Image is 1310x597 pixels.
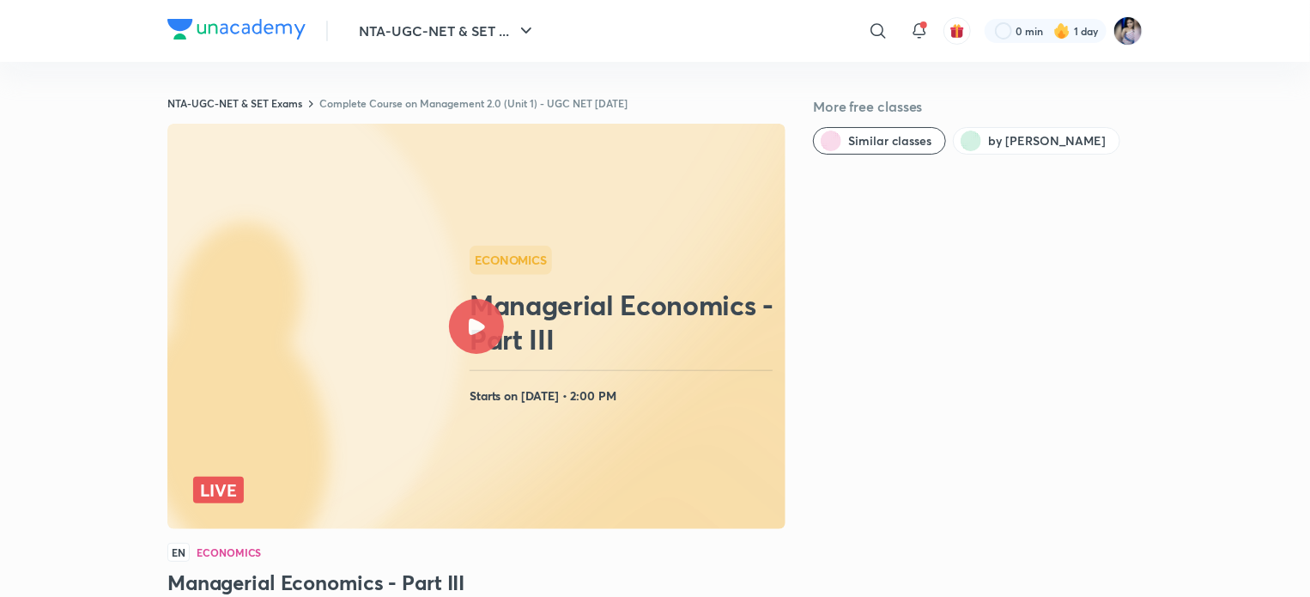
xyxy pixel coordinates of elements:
span: by Tanya Gautam [988,132,1106,149]
button: Similar classes [813,127,946,155]
h4: Economics [197,547,261,557]
h2: Managerial Economics - Part III [470,288,779,356]
span: EN [167,543,190,562]
h5: More free classes [813,96,1143,117]
button: NTA-UGC-NET & SET ... [349,14,547,48]
a: NTA-UGC-NET & SET Exams [167,96,302,110]
img: Tanya Gautam [1113,16,1143,46]
h3: Managerial Economics - Part III [167,569,785,596]
a: Complete Course on Management 2.0 (Unit 1) - UGC NET [DATE] [319,96,628,110]
a: Company Logo [167,19,306,44]
h4: Starts on [DATE] • 2:00 PM [470,385,779,407]
img: streak [1053,22,1070,40]
span: Similar classes [848,132,931,149]
button: avatar [943,17,971,45]
img: Company Logo [167,19,306,40]
button: by Tanya Gautam [953,127,1120,155]
img: avatar [949,23,965,39]
span: Support [67,14,113,27]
